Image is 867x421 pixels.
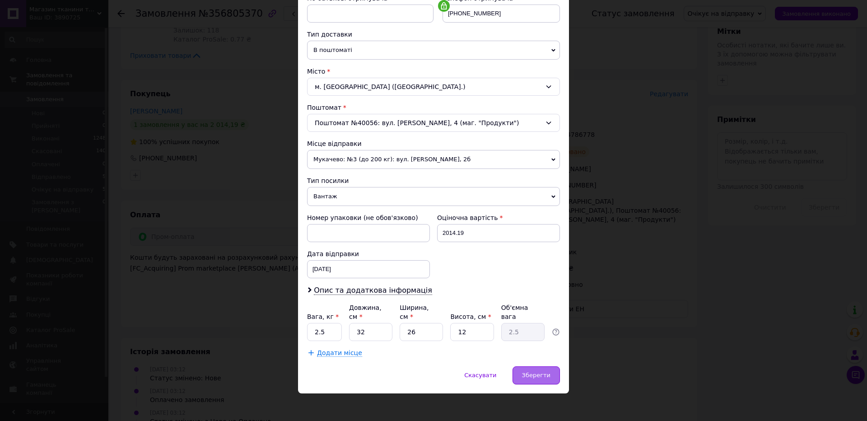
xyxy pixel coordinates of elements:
span: Скасувати [464,372,496,379]
span: Місце відправки [307,140,362,147]
div: Поштомат [307,103,560,112]
label: Вага, кг [307,313,339,320]
span: Додати місце [317,349,362,357]
div: Номер упаковки (не обов'язково) [307,213,430,222]
div: Дата відправки [307,249,430,258]
div: Поштомат №40056: вул. [PERSON_NAME], 4 (маг. "Продукти") [307,114,560,132]
span: Зберегти [522,372,550,379]
div: Об'ємна вага [501,303,545,321]
div: Оціночна вартість [437,213,560,222]
label: Висота, см [450,313,491,320]
span: Тип доставки [307,31,352,38]
label: Довжина, см [349,304,382,320]
span: Мукачево: №3 (до 200 кг): вул. [PERSON_NAME], 2б [307,150,560,169]
div: м. [GEOGRAPHIC_DATA] ([GEOGRAPHIC_DATA].) [307,78,560,96]
span: Вантаж [307,187,560,206]
span: Опис та додаткова інформація [314,286,432,295]
span: В поштоматі [307,41,560,60]
input: +380 [443,5,560,23]
span: Тип посилки [307,177,349,184]
label: Ширина, см [400,304,429,320]
div: Місто [307,67,560,76]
